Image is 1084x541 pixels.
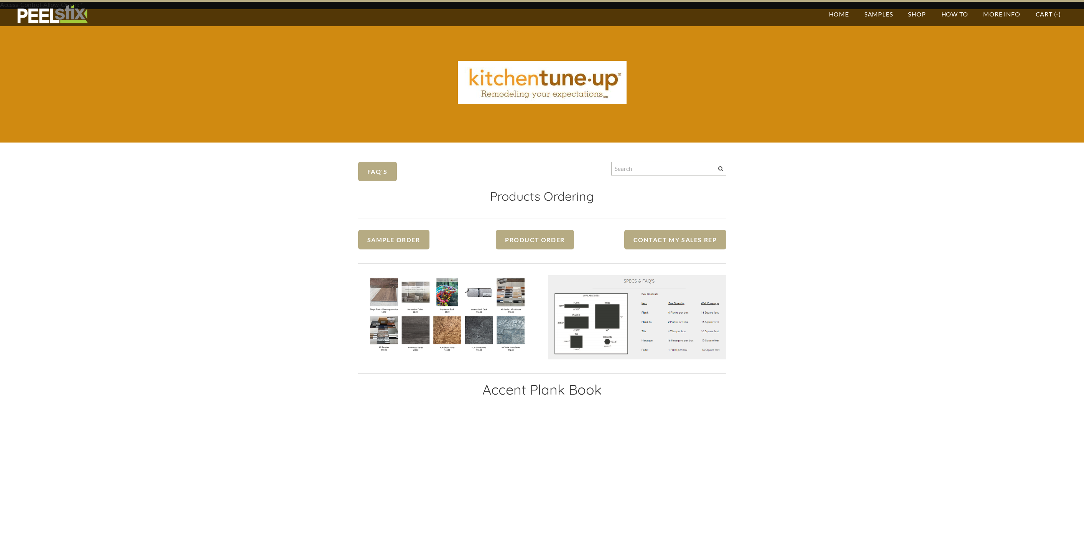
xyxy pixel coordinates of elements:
font: Products Ordering [490,189,594,204]
img: Picture [548,275,726,359]
a: Cart (-) [1028,2,1069,26]
a: Home [821,2,857,26]
a: More Info [975,2,1028,26]
a: Contact my sales rep [624,230,726,249]
img: Picture [458,61,627,104]
img: REFACE SUPPLIES [15,5,89,24]
h2: Accent Plank Book [358,381,726,403]
span: Search [718,166,723,171]
a: FAQ's [358,162,397,181]
input: Search [611,162,726,175]
a: Samples [857,2,901,26]
a: Shop [900,2,933,26]
a: Sample Order [358,230,429,249]
a: How To [934,2,976,26]
img: Picture [368,275,527,355]
a: Product Order [496,230,574,249]
span: - [1056,10,1059,18]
